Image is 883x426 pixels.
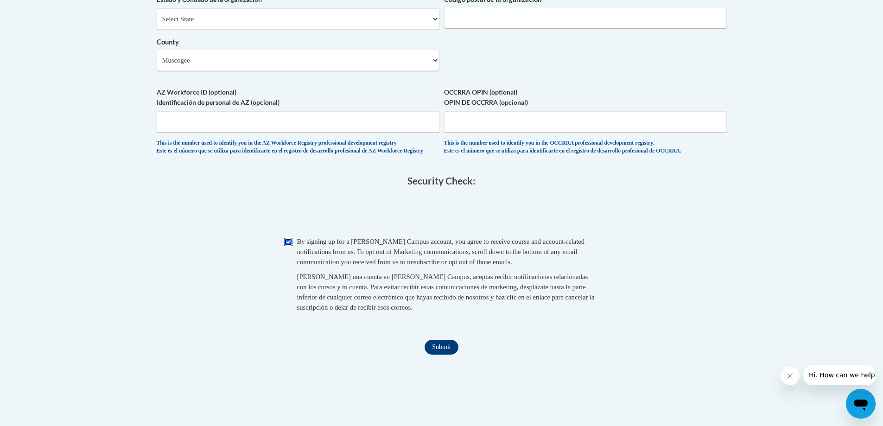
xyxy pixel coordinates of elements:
span: Hi. How can we help? [6,6,75,14]
iframe: Message from company [803,365,876,385]
span: Security Check: [407,175,476,186]
label: OCCRRA OPIN (optional) OPIN DE OCCRRA (opcional) [444,87,727,108]
input: Metadata input [444,7,727,28]
span: By signing up for a [PERSON_NAME] Campus account, you agree to receive course and account-related... [297,238,585,266]
iframe: Close message [781,367,800,385]
label: AZ Workforce ID (optional) Identificación de personal de AZ (opcional) [157,87,439,108]
iframe: reCAPTCHA [371,196,512,232]
span: [PERSON_NAME] una cuenta en [PERSON_NAME] Campus, aceptas recibir notificaciones relacionadas con... [297,273,595,311]
label: County [157,37,439,47]
input: Submit [425,340,458,355]
div: This is the number used to identify you in the OCCRRA professional development registry. Este es ... [444,140,727,155]
iframe: Button to launch messaging window [846,389,876,419]
div: This is the number used to identify you in the AZ Workforce Registry professional development reg... [157,140,439,155]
